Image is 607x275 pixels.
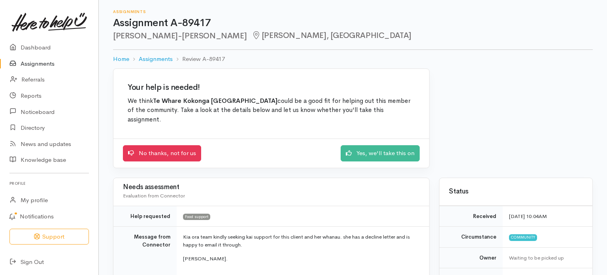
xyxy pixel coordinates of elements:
[9,178,89,189] h6: Profile
[113,17,593,29] h1: Assignment A-89417
[173,55,225,64] li: Review A-89417
[183,233,420,248] p: Kia ora team kindly seeking kai support for this client and her whanau. she has a decline letter ...
[183,214,210,220] span: Food support
[113,50,593,68] nav: breadcrumb
[439,227,503,248] td: Circumstance
[9,229,89,245] button: Support
[123,184,420,191] h3: Needs assessment
[113,9,593,14] h6: Assignments
[128,83,415,92] h2: Your help is needed!
[128,97,415,125] p: We think could be a good fit for helping out this member of the community. Take a look at the det...
[123,145,201,161] a: No thanks, not for us
[509,254,583,262] div: Waiting to be picked up
[183,255,420,263] p: [PERSON_NAME].
[139,55,173,64] a: Assignments
[113,31,593,40] h2: [PERSON_NAME]-[PERSON_NAME]
[509,234,537,241] span: Community
[341,145,420,161] a: Yes, we'll take this on
[439,247,503,268] td: Owner
[113,206,177,227] td: Help requested
[439,206,503,227] td: Received
[509,213,547,220] time: [DATE] 10:04AM
[251,30,411,40] span: [PERSON_NAME], [GEOGRAPHIC_DATA]
[449,188,583,195] h3: Status
[113,55,129,64] a: Home
[153,97,277,105] b: Te Whare Kokonga [GEOGRAPHIC_DATA]
[123,192,185,199] span: Evaluation from Connector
